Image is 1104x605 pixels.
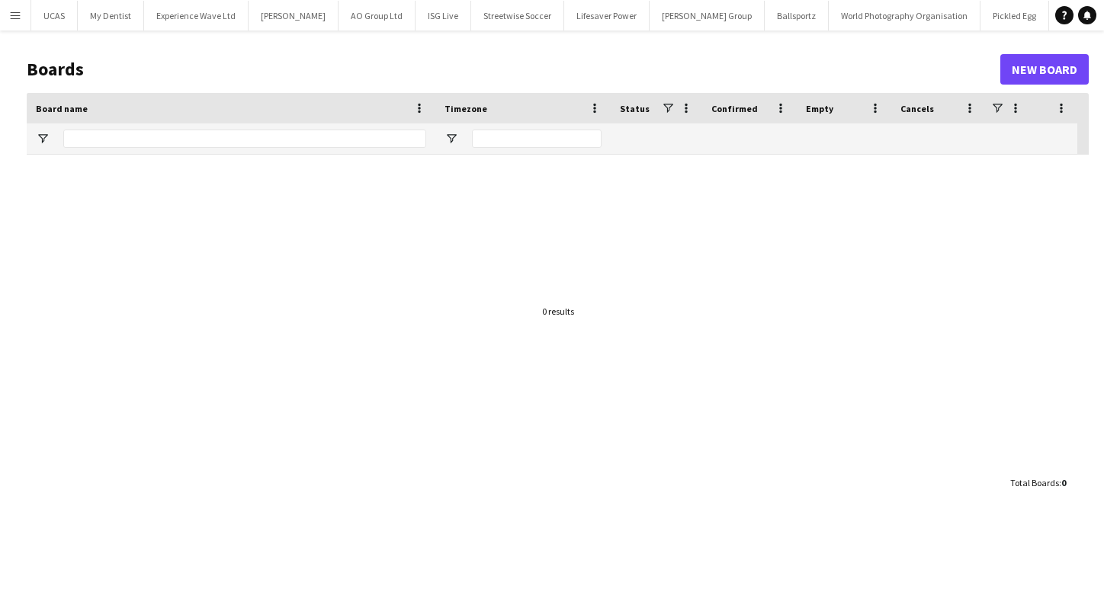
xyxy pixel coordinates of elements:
button: [PERSON_NAME] Group [650,1,765,30]
button: World Photography Organisation [829,1,980,30]
button: Open Filter Menu [36,132,50,146]
span: Total Boards [1010,477,1059,488]
span: Confirmed [711,103,758,114]
a: New Board [1000,54,1089,85]
span: Board name [36,103,88,114]
button: AO Group Ltd [339,1,416,30]
button: [PERSON_NAME] [249,1,339,30]
input: Board name Filter Input [63,130,426,148]
button: Open Filter Menu [444,132,458,146]
button: Lifesaver Power [564,1,650,30]
button: Pickled Egg [980,1,1049,30]
button: Ballsportz [765,1,829,30]
div: 0 results [542,306,574,317]
span: Timezone [444,103,487,114]
button: Experience Wave Ltd [144,1,249,30]
input: Timezone Filter Input [472,130,602,148]
button: UCAS [31,1,78,30]
button: My Dentist [78,1,144,30]
span: Cancels [900,103,934,114]
h1: Boards [27,58,1000,81]
span: 0 [1061,477,1066,488]
button: ISG Live [416,1,471,30]
span: Empty [806,103,833,114]
button: Streetwise Soccer [471,1,564,30]
div: : [1010,468,1066,498]
span: Status [620,103,650,114]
